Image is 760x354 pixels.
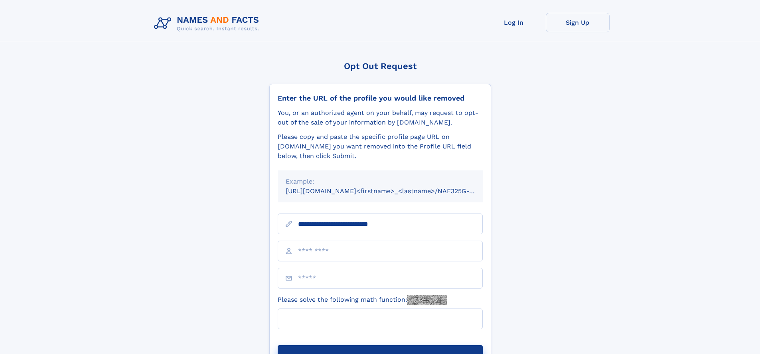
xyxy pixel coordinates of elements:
div: Please copy and paste the specific profile page URL on [DOMAIN_NAME] you want removed into the Pr... [278,132,483,161]
label: Please solve the following math function: [278,295,447,305]
div: Example: [286,177,475,186]
a: Log In [482,13,546,32]
div: You, or an authorized agent on your behalf, may request to opt-out of the sale of your informatio... [278,108,483,127]
a: Sign Up [546,13,610,32]
div: Opt Out Request [269,61,491,71]
small: [URL][DOMAIN_NAME]<firstname>_<lastname>/NAF325G-xxxxxxxx [286,187,498,195]
img: Logo Names and Facts [151,13,266,34]
div: Enter the URL of the profile you would like removed [278,94,483,103]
